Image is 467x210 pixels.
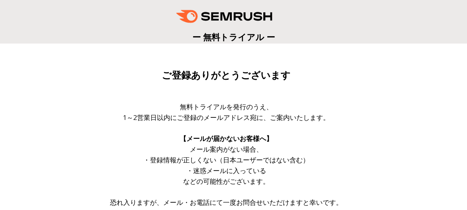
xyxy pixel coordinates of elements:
[143,155,309,164] span: ・登録情報が正しくない（日本ユーザーではない含む）
[183,177,269,186] span: などの可能性がございます。
[186,166,266,175] span: ・迷惑メールに入っている
[162,70,291,81] span: ご登録ありがとうございます
[110,198,343,207] span: 恐れ入りますが、メール・お電話にて一度お問合せいただけますと幸いです。
[180,102,273,111] span: 無料トライアルを発行のうえ、
[192,31,275,43] span: ー 無料トライアル ー
[180,134,273,143] span: 【メールが届かないお客様へ】
[123,113,330,122] span: 1～2営業日以内にご登録のメールアドレス宛に、ご案内いたします。
[190,145,263,154] span: メール案内がない場合、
